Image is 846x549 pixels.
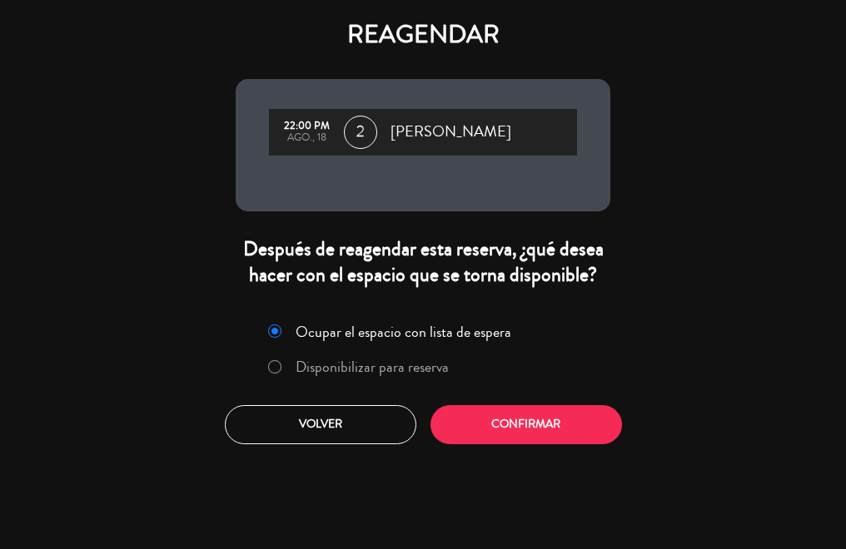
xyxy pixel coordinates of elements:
button: Confirmar [430,405,622,444]
div: Después de reagendar esta reserva, ¿qué desea hacer con el espacio que se torna disponible? [236,236,610,288]
div: ago., 18 [277,132,336,144]
label: Disponibilizar para reserva [296,359,449,374]
button: Volver [225,405,416,444]
span: [PERSON_NAME] [391,120,511,145]
label: Ocupar el espacio con lista de espera [296,324,511,339]
h4: REAGENDAR [236,20,610,50]
span: 2 [344,116,377,149]
div: 22:00 PM [277,121,336,132]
